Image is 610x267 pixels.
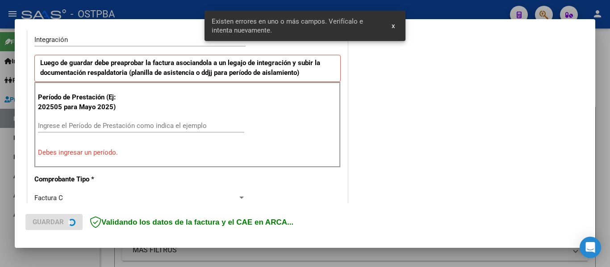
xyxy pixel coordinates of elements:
p: Período de Prestación (Ej: 202505 para Mayo 2025) [38,92,128,112]
button: Guardar [25,214,83,230]
span: Factura C [34,194,63,202]
span: Integración [34,36,68,44]
strong: Luego de guardar debe preaprobar la factura asociandola a un legajo de integración y subir la doc... [40,59,320,77]
p: Comprobante Tipo * [34,174,126,185]
span: Validando los datos de la factura y el CAE en ARCA... [90,218,293,226]
p: Debes ingresar un período. [38,148,337,158]
span: Existen errores en uno o más campos. Verifícalo e intenta nuevamente. [212,17,381,35]
div: Open Intercom Messenger [580,237,601,258]
span: Guardar [33,218,64,226]
span: x [392,22,395,30]
button: x [384,18,402,34]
